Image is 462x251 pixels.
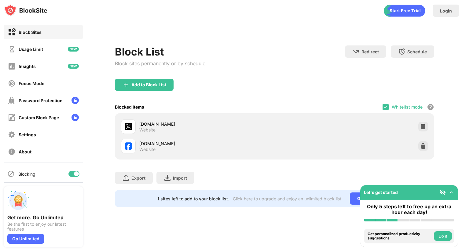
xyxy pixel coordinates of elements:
img: favicons [125,142,132,150]
img: blocking-icon.svg [7,170,15,177]
button: Do it [434,231,452,241]
div: Block List [115,45,205,58]
img: time-usage-off.svg [8,45,16,53]
div: Blocked Items [115,104,144,109]
div: Get personalized productivity suggestions [368,232,432,241]
div: Custom Block Page [19,115,59,120]
div: Add to Block List [131,82,166,87]
div: [DOMAIN_NAME] [139,140,275,147]
div: Go Unlimited [7,234,44,244]
img: logo-blocksite.svg [4,4,47,16]
div: Click here to upgrade and enjoy an unlimited block list. [233,196,343,201]
img: eye-not-visible.svg [440,189,446,195]
img: customize-block-page-off.svg [8,114,16,121]
img: check.svg [383,105,388,109]
div: Password Protection [19,98,63,103]
div: animation [384,5,425,17]
img: lock-menu.svg [71,114,79,121]
img: focus-off.svg [8,80,16,87]
div: Get more. Go Unlimited [7,214,79,221]
img: password-protection-off.svg [8,97,16,104]
div: 1 sites left to add to your block list. [157,196,229,201]
img: omni-setup-toggle.svg [448,189,454,195]
img: lock-menu.svg [71,97,79,104]
div: Whitelist mode [392,104,423,109]
div: [DOMAIN_NAME] [139,121,275,127]
img: about-off.svg [8,148,16,156]
div: Login [440,8,452,13]
div: Redirect [361,49,379,54]
div: Focus Mode [19,81,44,86]
img: new-icon.svg [68,64,79,69]
div: Export [131,175,145,181]
div: Insights [19,64,36,69]
img: block-on.svg [8,28,16,36]
div: Usage Limit [19,47,43,52]
div: Block sites permanently or by schedule [115,60,205,66]
div: Be the first to enjoy our latest features [7,222,79,231]
div: Schedule [407,49,427,54]
div: Block Sites [19,30,42,35]
img: push-unlimited.svg [7,190,29,212]
img: insights-off.svg [8,63,16,70]
div: Website [139,127,156,133]
div: Only 5 steps left to free up an extra hour each day! [364,204,454,215]
div: Go Unlimited [350,192,392,205]
img: new-icon.svg [68,47,79,52]
div: Website [139,147,156,152]
div: About [19,149,31,154]
img: settings-off.svg [8,131,16,138]
img: favicons [125,123,132,130]
div: Import [173,175,187,181]
div: Let's get started [364,190,398,195]
div: Blocking [18,171,35,177]
div: Settings [19,132,36,137]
